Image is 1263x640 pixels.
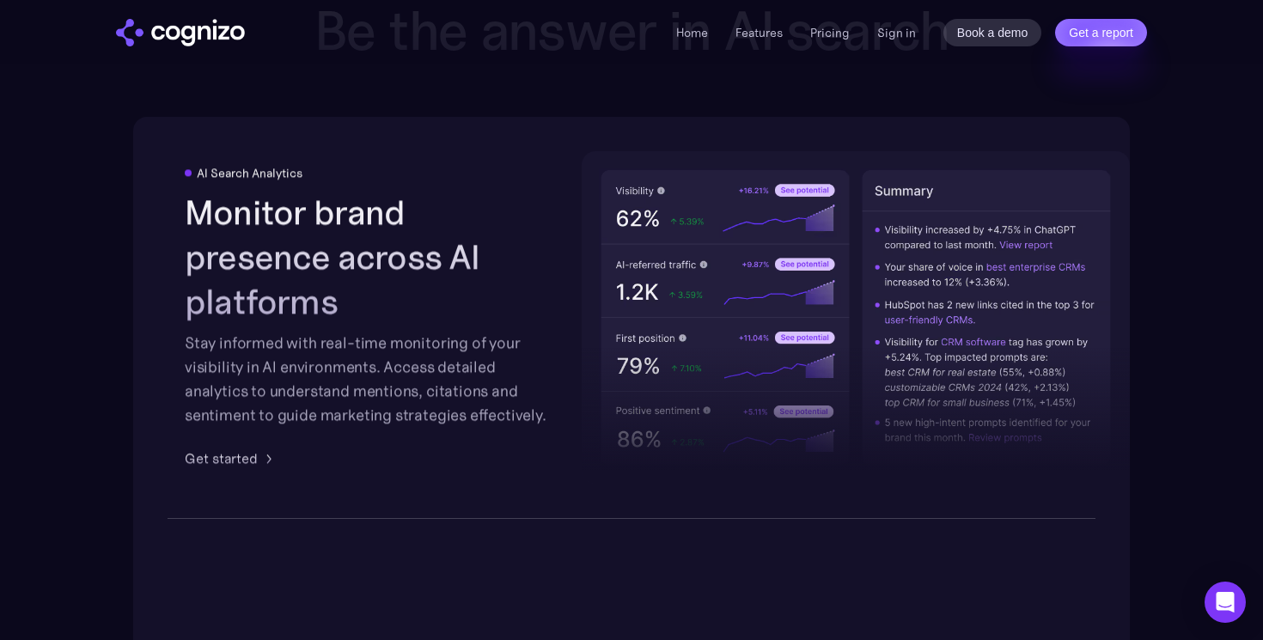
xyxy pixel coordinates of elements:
img: AI visibility metrics performance insights [582,151,1130,484]
div: Get started [185,448,258,469]
a: Features [735,25,783,40]
div: Open Intercom Messenger [1205,582,1246,623]
a: Sign in [877,22,916,43]
a: Book a demo [943,19,1042,46]
img: cognizo logo [116,19,245,46]
a: Get a report [1055,19,1147,46]
a: Get started [185,448,278,469]
h2: Monitor brand presence across AI platforms [185,191,552,325]
a: Home [676,25,708,40]
div: AI Search Analytics [197,167,302,180]
a: Pricing [810,25,850,40]
div: Stay informed with real-time monitoring of your visibility in AI environments. Access detailed an... [185,332,552,428]
a: home [116,19,245,46]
